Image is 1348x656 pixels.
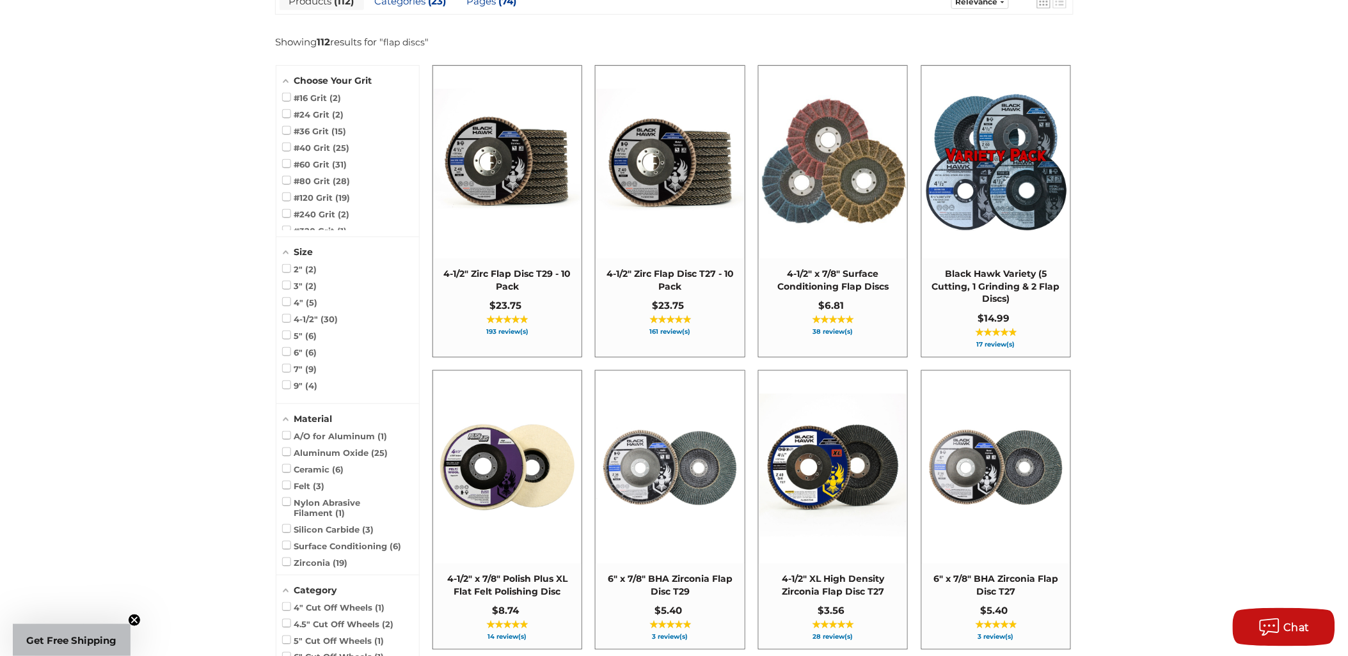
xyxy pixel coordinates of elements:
[813,315,854,325] span: ★★★★★
[433,66,582,357] a: 4-1/2" Zirc Flap Disc T29 - 10 Pack
[283,364,317,374] span: 7"
[283,541,402,551] span: Surface Conditioning
[337,226,347,236] span: 1
[305,264,317,274] span: 2
[440,329,575,335] span: 193 review(s)
[602,634,738,640] span: 3 review(s)
[332,159,347,169] span: 31
[975,620,1017,630] span: ★★★★★
[283,192,351,203] span: #120 Grit
[317,36,331,48] b: 112
[283,464,344,474] span: Ceramic
[283,93,342,103] span: #16 Grit
[649,315,691,325] span: ★★★★★
[283,281,317,291] span: 3"
[818,604,844,616] span: $3.56
[765,634,901,640] span: 28 review(s)
[923,89,1070,236] img: Black Hawk Variety (5 Cutting, 1 Grinding & 2 Flap Discs)
[765,268,901,293] span: 4-1/2" x 7/8" Surface Conditioning Flap Discs
[338,209,349,219] span: 2
[329,93,341,103] span: 2
[1233,608,1335,646] button: Chat
[283,636,385,646] span: 5" Cut Off Wheels
[332,109,344,120] span: 2
[283,176,351,186] span: #80 Grit
[305,347,317,357] span: 6
[765,329,901,335] span: 38 review(s)
[980,604,1008,616] span: $5.40
[283,297,318,308] span: 4"
[362,524,374,535] span: 3
[332,464,344,474] span: 6
[283,558,348,568] span: Zirconia
[382,619,393,629] span: 2
[276,36,429,48] div: Showing results for " "
[390,541,401,551] span: 6
[602,268,738,293] span: 4-1/2" Zirc Flap Disc T27 - 10 Pack
[283,226,347,236] span: #320 Grit
[1284,621,1310,634] span: Chat
[440,268,575,293] span: 4-1/2" Zirc Flap Disc T29 - 10 Pack
[377,431,387,441] span: 1
[596,66,744,357] a: 4-1/2" Zirc Flap Disc T27 - 10 Pack
[283,159,347,169] span: #60 Grit
[313,481,324,491] span: 3
[294,75,372,86] span: Choose Your Grit
[283,126,347,136] span: #36 Grit
[978,312,1010,324] span: $14.99
[305,380,317,391] span: 4
[294,246,313,258] span: Size
[283,109,344,120] span: #24 Grit
[321,314,338,324] span: 30
[13,624,131,656] div: Get Free ShippingClose teaser
[27,634,117,646] span: Get Free Shipping
[306,297,317,308] span: 5
[283,331,317,341] span: 5"
[818,299,844,311] span: $6.81
[283,619,394,629] span: 4.5" Cut Off Wheels
[283,497,413,518] span: Nylon Abrasive Filament
[602,329,738,335] span: 161 review(s)
[923,394,1070,541] img: Coarse 36 grit BHA Zirconia flap disc, 6-inch, flat T27 for aggressive material removal
[371,448,388,458] span: 25
[759,66,907,357] a: 4-1/2" x 7/8" Surface Conditioning Flap Discs
[440,573,575,598] span: 4-1/2" x 7/8" Polish Plus XL Flat Felt Polishing Disc
[283,448,388,458] span: Aluminum Oxide
[283,264,317,274] span: 2"
[652,299,684,311] span: $23.75
[283,143,350,153] span: #40 Grit
[283,602,385,613] span: 4" Cut Off Wheels
[384,36,425,48] a: flap discs
[331,126,346,136] span: 15
[283,524,374,535] span: Silicon Carbide
[928,268,1064,306] span: Black Hawk Variety (5 Cutting, 1 Grinding & 2 Flap Discs)
[975,327,1017,338] span: ★★★★★
[333,558,347,568] span: 19
[283,431,388,441] span: A/O for Aluminum
[305,364,317,374] span: 9
[283,481,325,491] span: Felt
[765,573,901,598] span: 4-1/2" XL High Density Zirconia Flap Disc T27
[333,143,349,153] span: 25
[928,573,1064,598] span: 6" x 7/8" BHA Zirconia Flap Disc T27
[759,371,907,649] a: 4-1/2" XL High Density Zirconia Flap Disc T27
[492,604,519,616] span: $8.74
[440,634,575,640] span: 14 review(s)
[486,620,528,630] span: ★★★★★
[759,91,907,234] img: Scotch brite flap discs
[759,394,907,541] img: 4-1/2" XL High Density Zirconia Flap Disc T27
[649,620,691,630] span: ★★★★★
[928,341,1064,348] span: 17 review(s)
[813,620,854,630] span: ★★★★★
[283,380,318,391] span: 9"
[486,315,528,325] span: ★★★★★
[602,573,738,598] span: 6" x 7/8" BHA Zirconia Flap Disc T29
[375,602,385,613] span: 1
[305,331,317,341] span: 6
[922,371,1070,649] a: 6" x 7/8" BHA Zirconia Flap Disc T27
[128,614,141,627] button: Close teaser
[283,347,317,357] span: 6"
[335,192,350,203] span: 19
[283,209,350,219] span: #240 Grit
[333,176,350,186] span: 28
